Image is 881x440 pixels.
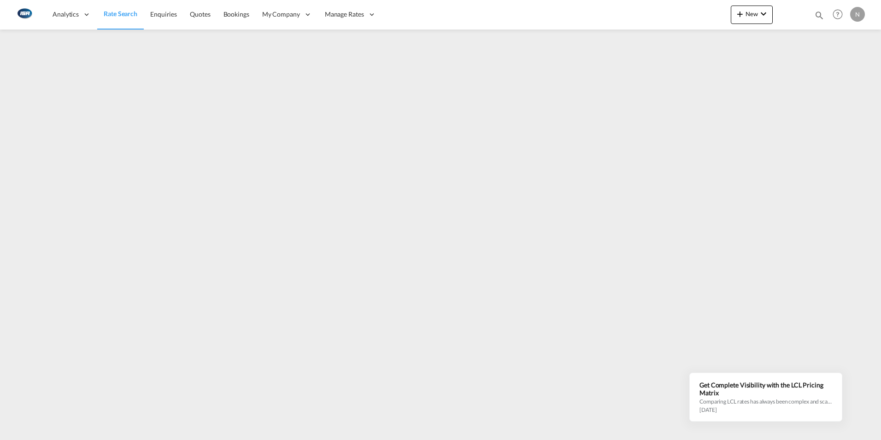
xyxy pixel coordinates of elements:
div: N [850,7,865,22]
div: icon-magnify [814,10,824,24]
span: New [734,10,769,18]
div: Help [830,6,850,23]
span: Bookings [223,10,249,18]
md-icon: icon-magnify [814,10,824,20]
span: Help [830,6,846,22]
md-icon: icon-plus 400-fg [734,8,746,19]
span: Rate Search [104,10,137,18]
span: Manage Rates [325,10,364,19]
span: Analytics [53,10,79,19]
span: Enquiries [150,10,177,18]
img: 1aa151c0c08011ec8d6f413816f9a227.png [14,4,35,25]
span: My Company [262,10,300,19]
span: Quotes [190,10,210,18]
md-icon: icon-chevron-down [758,8,769,19]
button: icon-plus 400-fgNewicon-chevron-down [731,6,773,24]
